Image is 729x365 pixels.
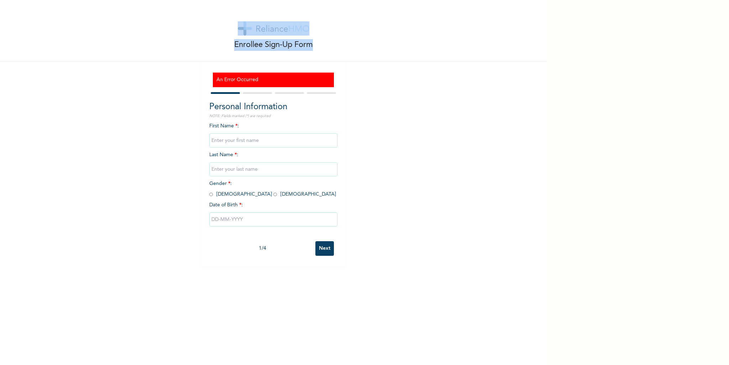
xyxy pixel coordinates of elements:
[209,152,337,172] span: Last Name :
[216,76,330,84] h3: An Error Occurred
[209,123,337,143] span: First Name :
[315,241,334,256] input: Next
[209,133,337,148] input: Enter your first name
[209,162,337,176] input: Enter your last name
[238,21,309,36] img: logo
[234,39,313,51] p: Enrollee Sign-Up Form
[209,201,243,209] span: Date of Birth :
[209,245,315,252] div: 1 / 4
[209,212,337,227] input: DD-MM-YYYY
[209,181,336,197] span: Gender : [DEMOGRAPHIC_DATA] [DEMOGRAPHIC_DATA]
[209,113,337,119] p: NOTE: Fields marked (*) are required
[209,101,337,113] h2: Personal Information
